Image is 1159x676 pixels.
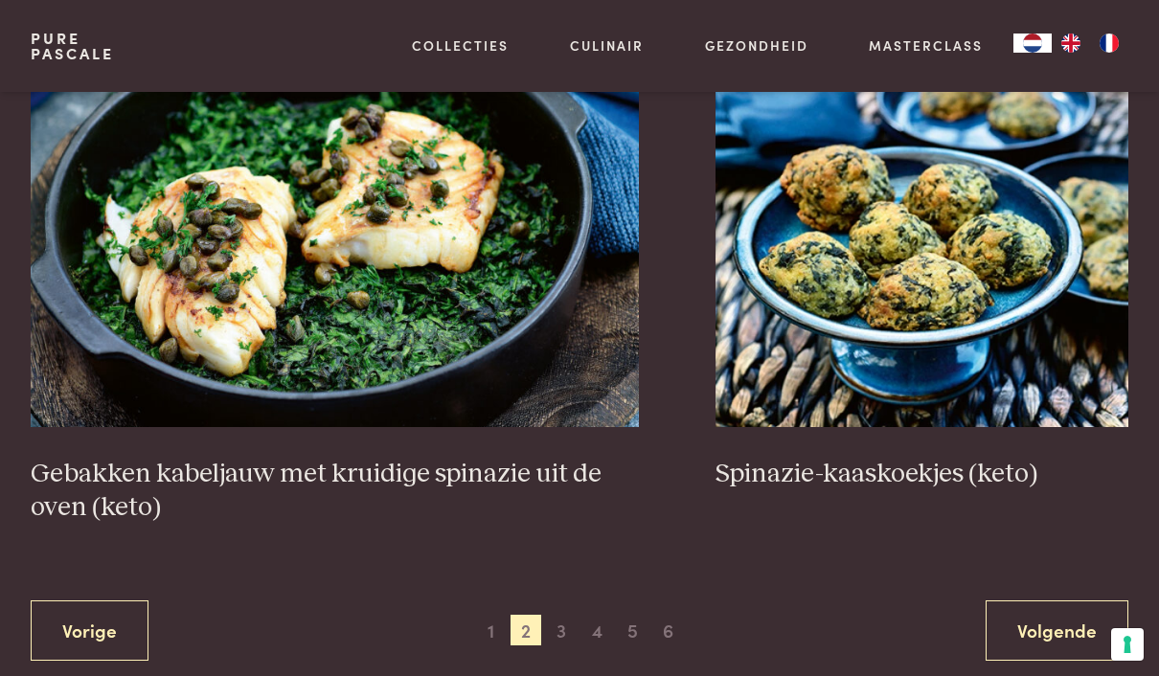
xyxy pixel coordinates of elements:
img: Spinazie-kaaskoekjes (keto) [716,44,1128,427]
span: 5 [618,615,648,645]
span: 4 [582,615,613,645]
aside: Language selected: Nederlands [1013,34,1128,53]
a: Gezondheid [705,35,808,56]
a: FR [1090,34,1128,53]
span: 3 [546,615,577,645]
a: Culinair [570,35,644,56]
span: 6 [653,615,684,645]
button: Uw voorkeuren voor toestemming voor trackingtechnologieën [1111,628,1144,661]
span: 1 [475,615,506,645]
h3: Gebakken kabeljauw met kruidige spinazie uit de oven (keto) [31,458,639,524]
a: Collecties [412,35,509,56]
img: Gebakken kabeljauw met kruidige spinazie uit de oven (keto) [31,44,639,427]
span: 2 [511,615,541,645]
a: NL [1013,34,1052,53]
ul: Language list [1052,34,1128,53]
a: Vorige [31,600,148,661]
div: Language [1013,34,1052,53]
a: EN [1052,34,1090,53]
a: Gebakken kabeljauw met kruidige spinazie uit de oven (keto) Gebakken kabeljauw met kruidige spina... [31,44,639,524]
a: Volgende [986,600,1128,661]
a: PurePascale [31,31,114,61]
a: Masterclass [869,35,983,56]
h3: Spinazie-kaaskoekjes (keto) [716,458,1128,491]
a: Spinazie-kaaskoekjes (keto) Spinazie-kaaskoekjes (keto) [716,44,1128,490]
